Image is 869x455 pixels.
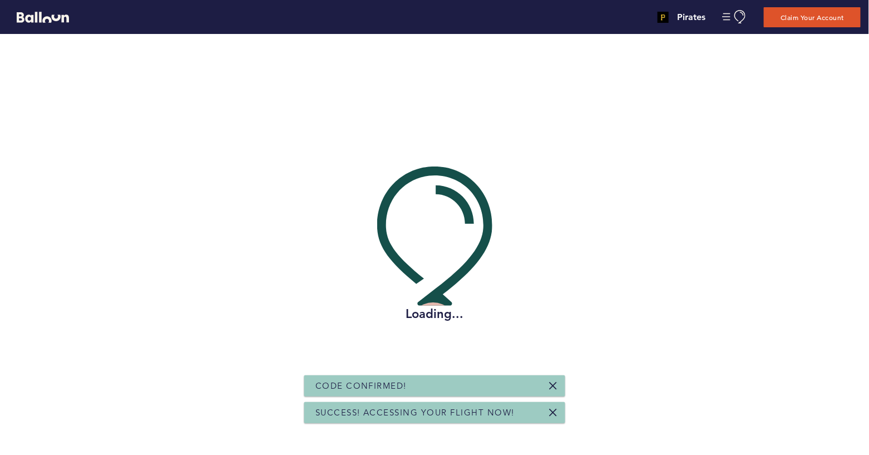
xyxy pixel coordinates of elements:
div: Code Confirmed! [304,375,565,397]
button: Claim Your Account [764,7,861,27]
svg: Balloon [17,12,69,23]
div: Success! Accessing your flight now! [304,402,565,423]
h2: Loading... [377,306,492,322]
button: Manage Account [722,10,747,24]
a: Balloon [8,11,69,23]
h4: Pirates [677,11,705,24]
